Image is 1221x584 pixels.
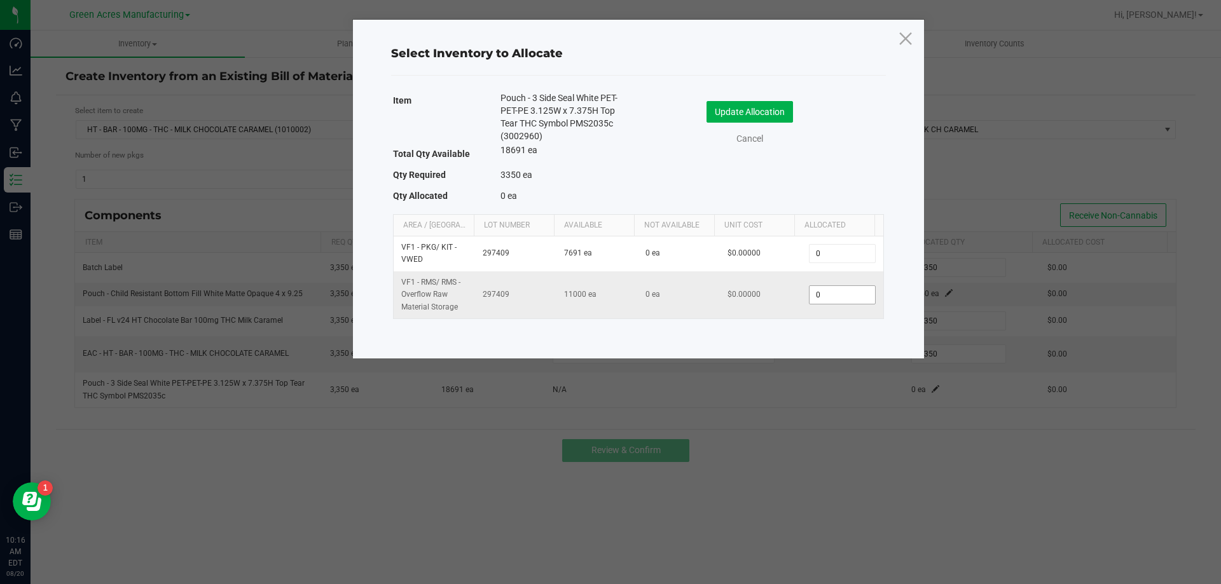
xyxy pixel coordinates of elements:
[728,248,761,257] span: $0.00000
[728,290,761,299] span: $0.00000
[393,187,448,205] label: Qty Allocated
[500,170,532,180] span: 3350 ea
[394,215,474,236] th: Area / [GEOGRAPHIC_DATA]
[645,290,660,299] span: 0 ea
[393,145,470,163] label: Total Qty Available
[707,101,793,123] button: Update Allocation
[724,132,775,146] a: Cancel
[393,166,446,184] label: Qty Required
[564,290,597,299] span: 11000 ea
[38,480,53,496] iframe: Resource center unread badge
[645,248,660,257] span: 0 ea
[564,248,592,257] span: 7691 ea
[474,215,554,236] th: Lot Number
[500,145,537,155] span: 18691 ea
[475,236,556,271] td: 297409
[554,215,634,236] th: Available
[794,215,874,236] th: Allocated
[401,243,457,264] span: VF1 - PKG / KIT - VWED
[500,92,619,142] span: Pouch - 3 Side Seal White PET-PET-PE 3.125W x 7.375H Top Tear THC Symbol PMS2035c (3002960)
[475,271,556,318] td: 297409
[13,482,51,520] iframe: Resource center
[393,92,411,109] label: Item
[500,191,517,201] span: 0 ea
[401,278,460,311] span: VF1 - RMS / RMS - Overflow Raw Material Storage
[714,215,794,236] th: Unit Cost
[634,215,714,236] th: Not Available
[391,46,563,60] span: Select Inventory to Allocate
